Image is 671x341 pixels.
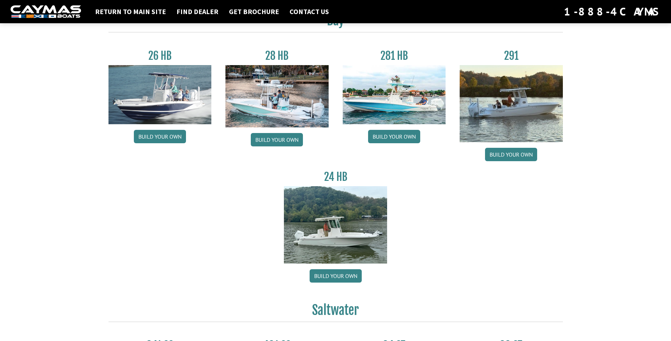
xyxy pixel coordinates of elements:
h3: 26 HB [108,49,212,62]
a: Contact Us [286,7,333,16]
div: 1-888-4CAYMAS [564,4,660,19]
a: Find Dealer [173,7,222,16]
h3: 281 HB [343,49,446,62]
a: Build your own [368,130,420,143]
img: 28_hb_thumbnail_for_caymas_connect.jpg [225,65,329,127]
a: Build your own [134,130,186,143]
a: Get Brochure [225,7,282,16]
img: 24_HB_thumbnail.jpg [284,186,387,263]
a: Build your own [310,269,362,283]
h3: 28 HB [225,49,329,62]
h2: Saltwater [108,302,563,322]
img: 26_new_photo_resized.jpg [108,65,212,124]
h3: 24 HB [284,170,387,183]
img: 291_Thumbnail.jpg [460,65,563,142]
a: Build your own [485,148,537,161]
img: 28-hb-twin.jpg [343,65,446,124]
h3: 291 [460,49,563,62]
a: Build your own [251,133,303,146]
a: Return to main site [92,7,169,16]
img: white-logo-c9c8dbefe5ff5ceceb0f0178aa75bf4bb51f6bca0971e226c86eb53dfe498488.png [11,5,81,18]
